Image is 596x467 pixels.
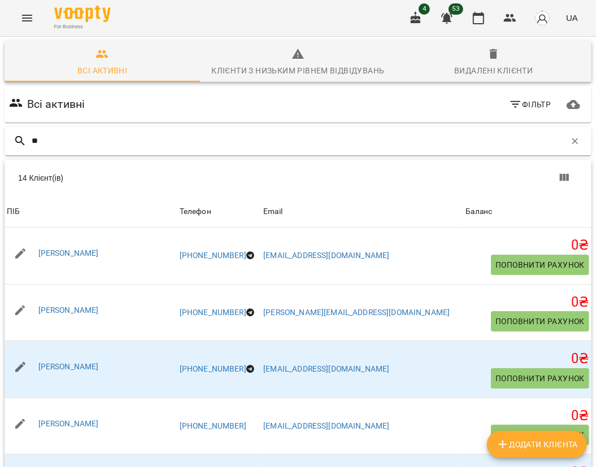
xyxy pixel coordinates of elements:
[566,12,578,24] span: UA
[38,362,99,371] a: [PERSON_NAME]
[454,64,533,77] div: Видалені клієнти
[263,364,389,373] a: [EMAIL_ADDRESS][DOMAIN_NAME]
[495,315,585,328] span: Поповнити рахунок
[491,368,589,389] button: Поповнити рахунок
[38,305,99,315] a: [PERSON_NAME]
[54,23,111,30] span: For Business
[180,205,211,219] div: Sort
[263,308,450,317] a: [PERSON_NAME][EMAIL_ADDRESS][DOMAIN_NAME]
[491,311,589,331] button: Поповнити рахунок
[7,205,20,219] div: ПІБ
[504,94,556,115] button: Фільтр
[466,205,493,219] div: Sort
[5,160,591,196] div: Table Toolbar
[211,64,384,77] div: Клієнти з низьким рівнем відвідувань
[54,6,111,22] img: Voopty Logo
[263,205,282,219] div: Email
[180,308,246,317] a: [PHONE_NUMBER]
[14,5,41,32] button: Menu
[534,10,550,26] img: avatar_s.png
[27,95,85,113] h6: Всі активні
[180,251,246,260] a: [PHONE_NUMBER]
[263,421,389,430] a: [EMAIL_ADDRESS][DOMAIN_NAME]
[562,7,582,28] button: UA
[263,251,389,260] a: [EMAIL_ADDRESS][DOMAIN_NAME]
[466,237,589,254] h5: 0 ₴
[7,205,175,219] span: ПІБ
[495,372,585,385] span: Поповнити рахунок
[263,205,461,219] span: Email
[466,205,493,219] div: Баланс
[180,421,246,430] a: [PHONE_NUMBER]
[551,164,578,191] button: Вигляд колонок
[466,350,589,368] h5: 0 ₴
[491,425,589,445] button: Поповнити рахунок
[263,205,282,219] div: Sort
[38,419,99,428] a: [PERSON_NAME]
[180,364,246,373] a: [PHONE_NUMBER]
[38,248,99,257] a: [PERSON_NAME]
[180,205,259,219] span: Телефон
[495,428,585,442] span: Поповнити рахунок
[466,407,589,425] h5: 0 ₴
[491,255,589,275] button: Поповнити рахунок
[419,3,430,15] span: 4
[466,205,589,219] span: Баланс
[487,431,587,458] button: Додати клієнта
[7,205,20,219] div: Sort
[77,64,127,77] div: Всі активні
[496,438,578,451] span: Додати клієнта
[180,205,211,219] div: Телефон
[449,3,463,15] span: 53
[495,258,585,272] span: Поповнити рахунок
[466,294,589,311] h5: 0 ₴
[509,98,551,111] span: Фільтр
[18,172,307,184] div: 14 Клієнт(ів)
